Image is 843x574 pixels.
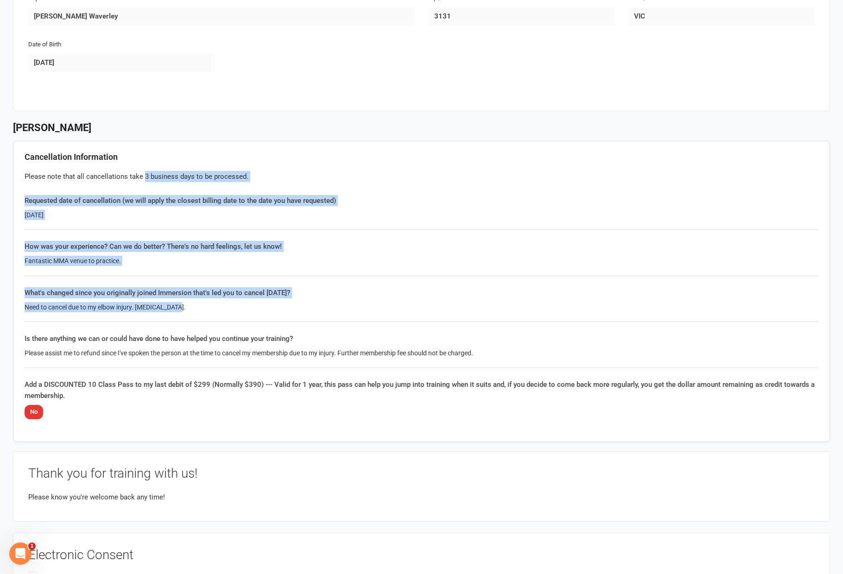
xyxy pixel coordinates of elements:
[25,379,818,401] div: Add a DISCOUNTED 10 Class Pass to my last debit of $299 (Normally $390) --- Valid for 1 year, thi...
[13,451,830,522] signed-waiver-collapsible-panel: waiver.signed_waiver_form_attributes.waiver_release_title
[13,122,830,133] h3: [PERSON_NAME]
[28,548,815,562] h3: Electronic Consent
[25,210,818,220] div: [DATE]
[25,171,818,182] div: Please note that all cancellations take 3 business days to be processed.
[25,287,818,298] div: What's changed since you originally joined Immersion that's led you to cancel [DATE]?
[25,152,818,162] h4: Cancellation Information
[28,492,815,503] p: Please know you're welcome back any time!
[28,542,36,550] span: 1
[28,467,815,481] h3: Thank you for training with us!
[25,348,818,358] div: Please assist me to refund since I've spoken the person at the time to cancel my membership due t...
[25,405,43,419] span: No
[28,40,61,50] label: Date of Birth
[9,542,32,565] iframe: Intercom live chat
[25,195,818,206] div: Requested date of cancellation (we will apply the closest billing date to the date you have reque...
[25,333,818,344] div: Is there anything we can or could have done to have helped you continue your training?
[25,302,818,312] div: Need to cancel due to my elbow injury. [MEDICAL_DATA].
[25,241,818,252] div: How was your experience? Can we do better? There's no hard feelings, let us know!
[25,256,818,266] div: Fantastic MMA venue to practice.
